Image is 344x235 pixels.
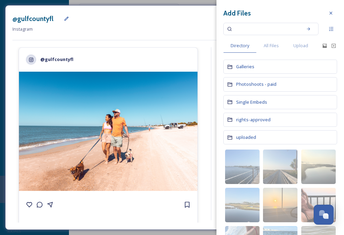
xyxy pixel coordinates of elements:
[12,14,53,24] h3: @gulfcountyfl
[236,134,256,140] span: uploaded
[12,26,33,32] span: Instagram
[26,221,49,227] strong: 2,351 likes
[301,150,336,184] img: ce16c125-1187-49ea-99f6-f14c26b5e1f2.jpg
[223,8,251,18] h3: Add Files
[236,81,276,87] span: Photoshoots - paid
[263,188,297,222] img: b2b4f72a-3752-4e59-a5b1-4b99db649a3a.jpg
[301,188,336,222] img: 424e1b6f-7054-44d7-981a-c90bed058fa3.jpg
[236,116,271,123] span: rights-approved
[263,150,297,184] img: df572848-f115-47e1-8493-6df41db91d19.jpg
[40,56,73,62] strong: @gulfcountyfl
[236,99,267,105] span: Single Embeds
[314,205,334,225] button: Open Chat
[236,63,254,70] span: Galleries
[264,42,279,49] span: All Files
[225,188,260,222] img: 1302a2c6-b3f1-40c7-945e-dcf005a7c379.jpg
[293,42,308,49] span: Upload
[231,42,249,49] span: Directory
[225,150,260,184] img: 4dcf952e-5b33-46f9-81cd-c9fa707d9029.jpg
[19,72,198,191] img: 1JeQDodPSqlV2ESWgi31H8YWlxaWvGiBw.jpg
